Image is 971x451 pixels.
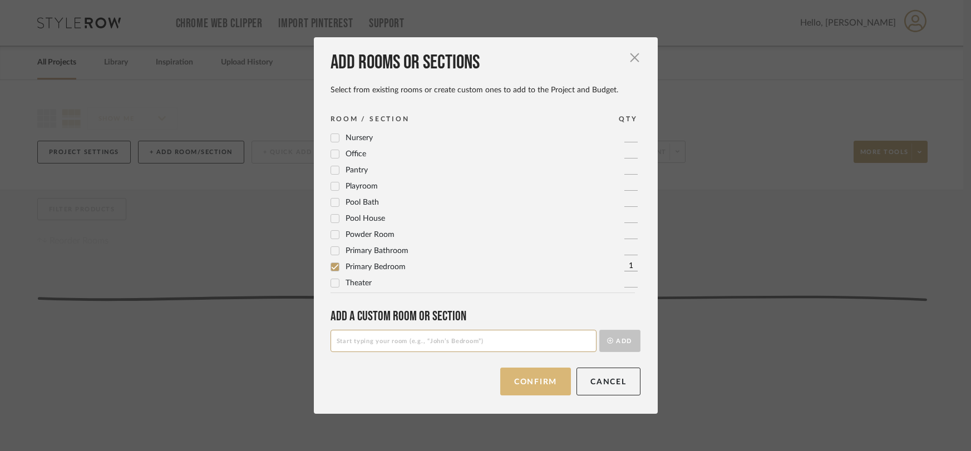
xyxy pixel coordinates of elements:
[331,308,640,324] div: Add a Custom room or Section
[331,51,640,75] div: Add rooms or sections
[576,368,640,395] button: Cancel
[331,113,410,125] div: ROOM / SECTION
[346,199,379,206] span: Pool Bath
[500,368,571,395] button: Confirm
[346,263,406,271] span: Primary Bedroom
[346,247,408,255] span: Primary Bathroom
[346,166,368,174] span: Pantry
[599,330,640,352] button: Add
[346,134,373,142] span: Nursery
[619,113,637,125] div: QTY
[346,182,378,190] span: Playroom
[624,46,646,68] button: Close
[346,215,385,222] span: Pool House
[346,150,366,158] span: Office
[331,85,640,95] div: Select from existing rooms or create custom ones to add to the Project and Budget.
[346,231,395,239] span: Powder Room
[331,330,597,352] input: Start typing your room (e.g., “John’s Bedroom”)
[346,279,372,287] span: Theater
